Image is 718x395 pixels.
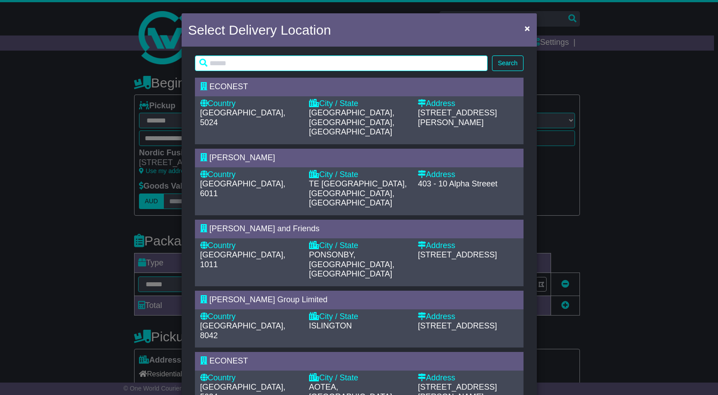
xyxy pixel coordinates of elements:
span: [PERSON_NAME] and Friends [210,224,320,233]
span: [STREET_ADDRESS] [418,321,497,330]
span: PONSONBY, [GEOGRAPHIC_DATA], [GEOGRAPHIC_DATA] [309,250,394,278]
div: Country [200,373,300,383]
div: City / State [309,373,409,383]
div: Country [200,241,300,251]
div: Address [418,170,518,180]
div: Address [418,312,518,322]
div: City / State [309,312,409,322]
div: City / State [309,99,409,109]
span: [STREET_ADDRESS] [418,250,497,259]
span: [GEOGRAPHIC_DATA], 6011 [200,179,286,198]
div: City / State [309,170,409,180]
span: [STREET_ADDRESS][PERSON_NAME] [418,108,497,127]
button: Search [492,55,523,71]
span: ECONEST [210,356,248,365]
button: Close [520,19,534,37]
div: Address [418,241,518,251]
div: Country [200,99,300,109]
span: TE [GEOGRAPHIC_DATA], [GEOGRAPHIC_DATA], [GEOGRAPHIC_DATA] [309,179,407,207]
div: Address [418,373,518,383]
span: 403 - 10 Alpha Streeet [418,179,497,188]
div: City / State [309,241,409,251]
span: [PERSON_NAME] Group Limited [210,295,328,304]
h4: Select Delivery Location [188,20,331,40]
span: [GEOGRAPHIC_DATA], 8042 [200,321,286,340]
div: Country [200,312,300,322]
span: × [524,23,530,33]
div: Country [200,170,300,180]
span: [PERSON_NAME] [210,153,275,162]
span: [GEOGRAPHIC_DATA], 5024 [200,108,286,127]
span: [GEOGRAPHIC_DATA], 1011 [200,250,286,269]
div: Address [418,99,518,109]
span: ISLINGTON [309,321,352,330]
span: ECONEST [210,82,248,91]
span: [GEOGRAPHIC_DATA], [GEOGRAPHIC_DATA], [GEOGRAPHIC_DATA] [309,108,394,136]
